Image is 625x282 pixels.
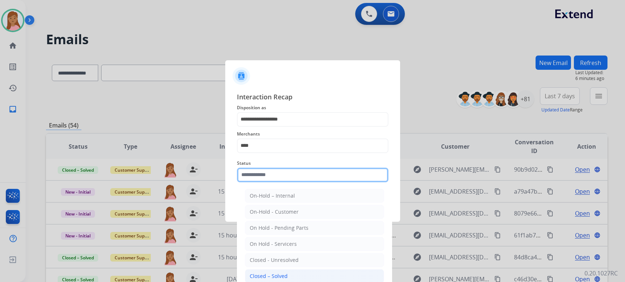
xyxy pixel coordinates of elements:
div: On Hold - Pending Parts [250,224,308,232]
span: Interaction Recap [237,92,388,103]
p: 0.20.1027RC [584,269,618,278]
div: On Hold - Servicers [250,240,297,248]
div: On-Hold - Customer [250,208,299,216]
span: Disposition as [237,103,388,112]
img: contactIcon [233,67,250,85]
span: Merchants [237,130,388,138]
span: Status [237,159,388,168]
div: Closed – Solved [250,273,288,280]
div: Closed - Unresolved [250,256,299,264]
div: On-Hold – Internal [250,192,295,199]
